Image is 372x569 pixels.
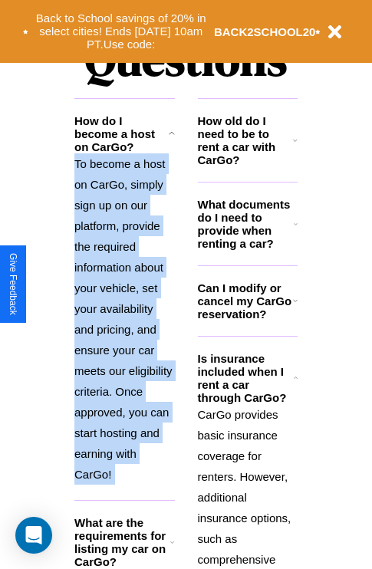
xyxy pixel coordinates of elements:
[198,114,294,166] h3: How old do I need to be to rent a car with CarGo?
[198,352,294,404] h3: Is insurance included when I rent a car through CarGo?
[214,25,316,38] b: BACK2SCHOOL20
[74,516,170,568] h3: What are the requirements for listing my car on CarGo?
[8,253,18,315] div: Give Feedback
[74,114,169,153] h3: How do I become a host on CarGo?
[74,153,175,485] p: To become a host on CarGo, simply sign up on our platform, provide the required information about...
[15,517,52,554] div: Open Intercom Messenger
[198,198,295,250] h3: What documents do I need to provide when renting a car?
[28,8,214,55] button: Back to School savings of 20% in select cities! Ends [DATE] 10am PT.Use code:
[198,281,293,321] h3: Can I modify or cancel my CarGo reservation?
